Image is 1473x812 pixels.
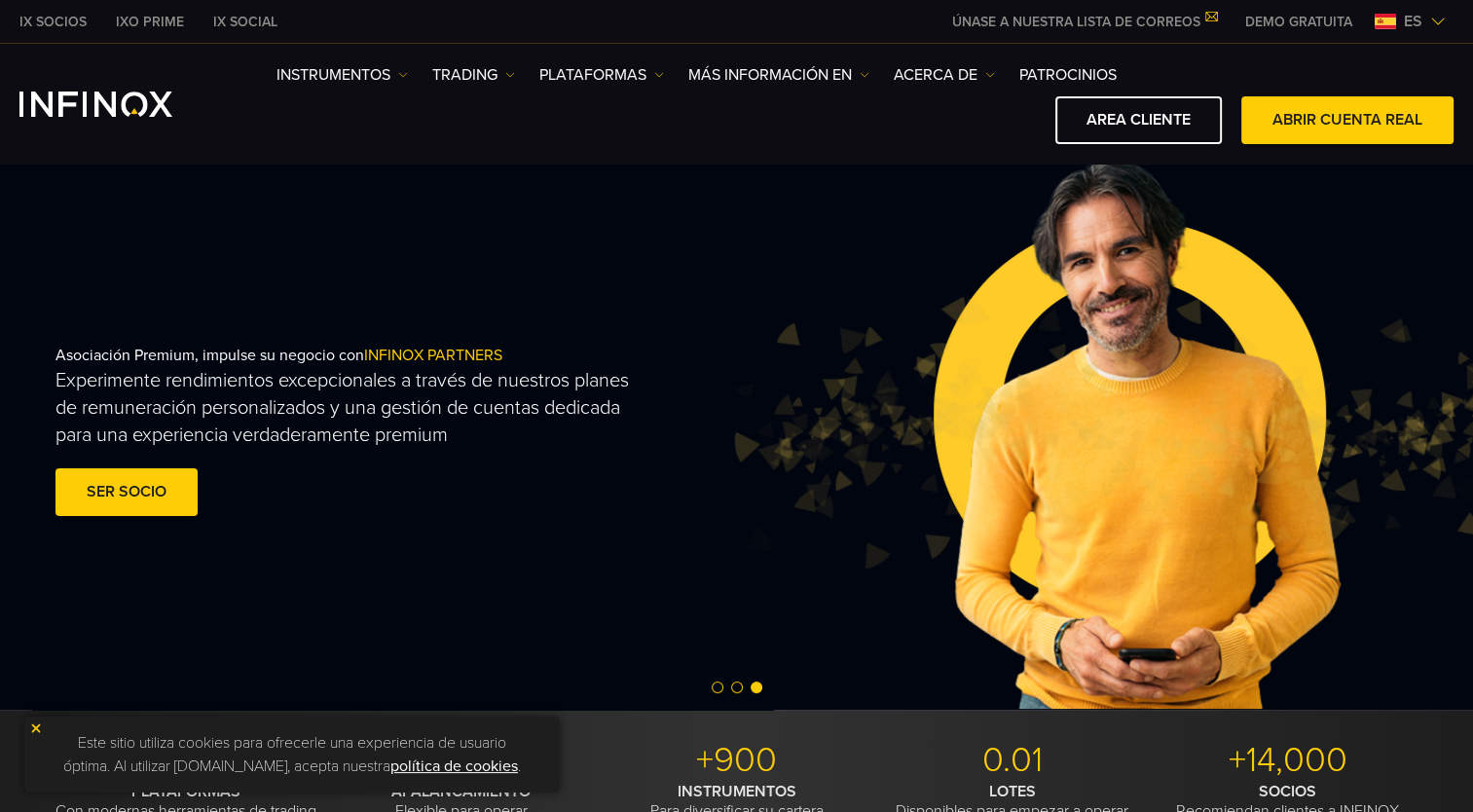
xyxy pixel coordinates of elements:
a: Patrocinios [1019,63,1117,87]
a: política de cookies [390,757,518,776]
a: INFINOX MENU [1231,12,1367,32]
strong: LOTES [989,782,1036,801]
a: TRADING [432,63,515,87]
a: ABRIR CUENTA REAL [1241,96,1454,144]
div: Asociación Premium, impulse su negocio con [55,314,778,552]
a: AREA CLIENTE [1055,96,1222,144]
a: INFINOX [199,12,292,32]
span: INFINOX PARTNERS [364,346,502,365]
a: PLATAFORMAS [539,63,664,87]
p: Experimente rendimientos excepcionales a través de nuestros planes de remuneración personalizados... [55,367,634,449]
strong: INSTRUMENTOS [678,782,796,801]
a: ACERCA DE [894,63,995,87]
p: +14,000 [1158,739,1418,782]
span: es [1396,10,1430,33]
a: ÚNASE A NUESTRA LISTA DE CORREOS [938,14,1231,30]
a: INFINOX [101,12,199,32]
span: Go to slide 1 [712,682,723,693]
strong: SOCIOS [1259,782,1316,801]
img: yellow close icon [29,721,43,735]
a: INFINOX Logo [19,92,218,117]
p: Este sitio utiliza cookies para ofrecerle una experiencia de usuario óptima. Al utilizar [DOMAIN_... [34,726,550,783]
a: INFINOX [5,12,101,32]
a: Instrumentos [276,63,408,87]
span: Go to slide 2 [731,682,743,693]
a: Más información en [688,63,869,87]
a: Ser socio [55,468,198,516]
span: Go to slide 3 [751,682,762,693]
p: +900 [607,739,867,782]
p: 0.01 [882,739,1143,782]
